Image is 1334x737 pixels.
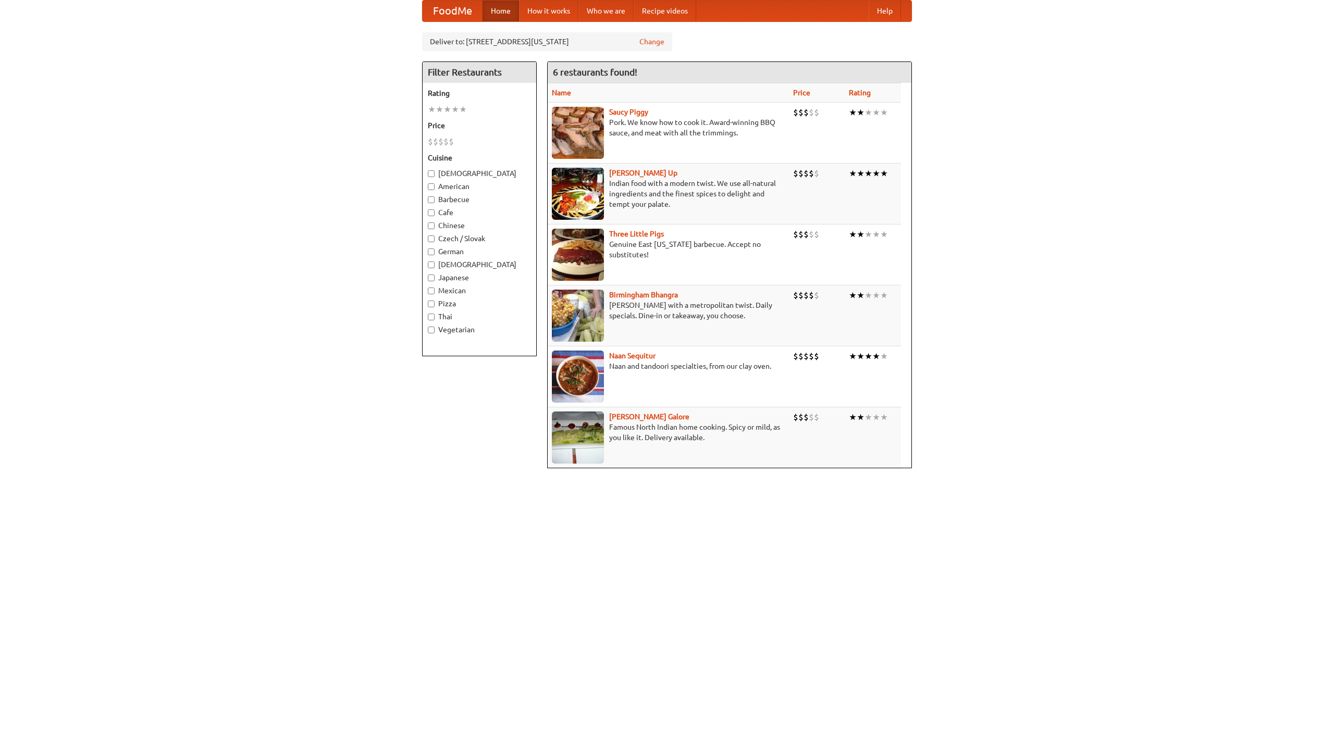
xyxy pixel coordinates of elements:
[553,67,637,77] ng-pluralize: 6 restaurants found!
[880,290,888,301] li: ★
[609,291,678,299] b: Birmingham Bhangra
[804,411,809,423] li: $
[552,411,604,464] img: currygalore.jpg
[428,327,435,333] input: Vegetarian
[809,107,814,118] li: $
[428,246,531,257] label: German
[849,107,857,118] li: ★
[609,108,648,116] b: Saucy Piggy
[552,89,571,97] a: Name
[449,136,454,147] li: $
[428,298,531,309] label: Pizza
[552,422,785,443] p: Famous North Indian home cooking. Spicy or mild, as you like it. Delivery available.
[872,411,880,423] li: ★
[483,1,519,21] a: Home
[428,301,435,307] input: Pizza
[849,229,857,240] li: ★
[872,107,880,118] li: ★
[428,259,531,270] label: [DEMOGRAPHIC_DATA]
[809,168,814,179] li: $
[814,411,819,423] li: $
[864,168,872,179] li: ★
[872,351,880,362] li: ★
[804,290,809,301] li: $
[880,229,888,240] li: ★
[428,248,435,255] input: German
[793,351,798,362] li: $
[552,117,785,138] p: Pork. We know how to cook it. Award-winning BBQ sauce, and meat with all the trimmings.
[428,170,435,177] input: [DEMOGRAPHIC_DATA]
[443,104,451,115] li: ★
[798,229,804,240] li: $
[428,285,531,296] label: Mexican
[552,361,785,371] p: Naan and tandoori specialties, from our clay oven.
[428,104,436,115] li: ★
[428,261,435,268] input: [DEMOGRAPHIC_DATA]
[519,1,578,21] a: How it works
[552,168,604,220] img: curryup.jpg
[428,136,433,147] li: $
[428,194,531,205] label: Barbecue
[428,120,531,131] h5: Price
[459,104,467,115] li: ★
[872,229,880,240] li: ★
[428,324,531,335] label: Vegetarian
[857,351,864,362] li: ★
[428,209,435,216] input: Cafe
[634,1,696,21] a: Recipe videos
[880,168,888,179] li: ★
[804,229,809,240] li: $
[438,136,443,147] li: $
[443,136,449,147] li: $
[798,168,804,179] li: $
[423,1,483,21] a: FoodMe
[422,32,672,51] div: Deliver to: [STREET_ADDRESS][US_STATE]
[849,89,871,97] a: Rating
[428,196,435,203] input: Barbecue
[552,300,785,321] p: [PERSON_NAME] with a metropolitan twist. Daily specials. Dine-in or takeaway, you choose.
[578,1,634,21] a: Who we are
[793,107,798,118] li: $
[857,290,864,301] li: ★
[428,168,531,179] label: [DEMOGRAPHIC_DATA]
[798,411,804,423] li: $
[809,351,814,362] li: $
[814,290,819,301] li: $
[849,290,857,301] li: ★
[864,351,872,362] li: ★
[798,107,804,118] li: $
[793,411,798,423] li: $
[864,229,872,240] li: ★
[428,181,531,192] label: American
[552,229,604,281] img: littlepigs.jpg
[793,168,798,179] li: $
[609,413,689,421] a: [PERSON_NAME] Galore
[552,290,604,342] img: bhangra.jpg
[880,411,888,423] li: ★
[809,290,814,301] li: $
[428,314,435,320] input: Thai
[809,411,814,423] li: $
[428,235,435,242] input: Czech / Slovak
[849,351,857,362] li: ★
[433,136,438,147] li: $
[880,351,888,362] li: ★
[428,207,531,218] label: Cafe
[428,183,435,190] input: American
[814,168,819,179] li: $
[798,351,804,362] li: $
[428,311,531,322] label: Thai
[609,352,656,360] a: Naan Sequitur
[428,222,435,229] input: Chinese
[864,411,872,423] li: ★
[428,153,531,163] h5: Cuisine
[814,107,819,118] li: $
[857,107,864,118] li: ★
[798,290,804,301] li: $
[814,229,819,240] li: $
[428,288,435,294] input: Mexican
[793,89,810,97] a: Price
[849,168,857,179] li: ★
[872,168,880,179] li: ★
[609,230,664,238] b: Three Little Pigs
